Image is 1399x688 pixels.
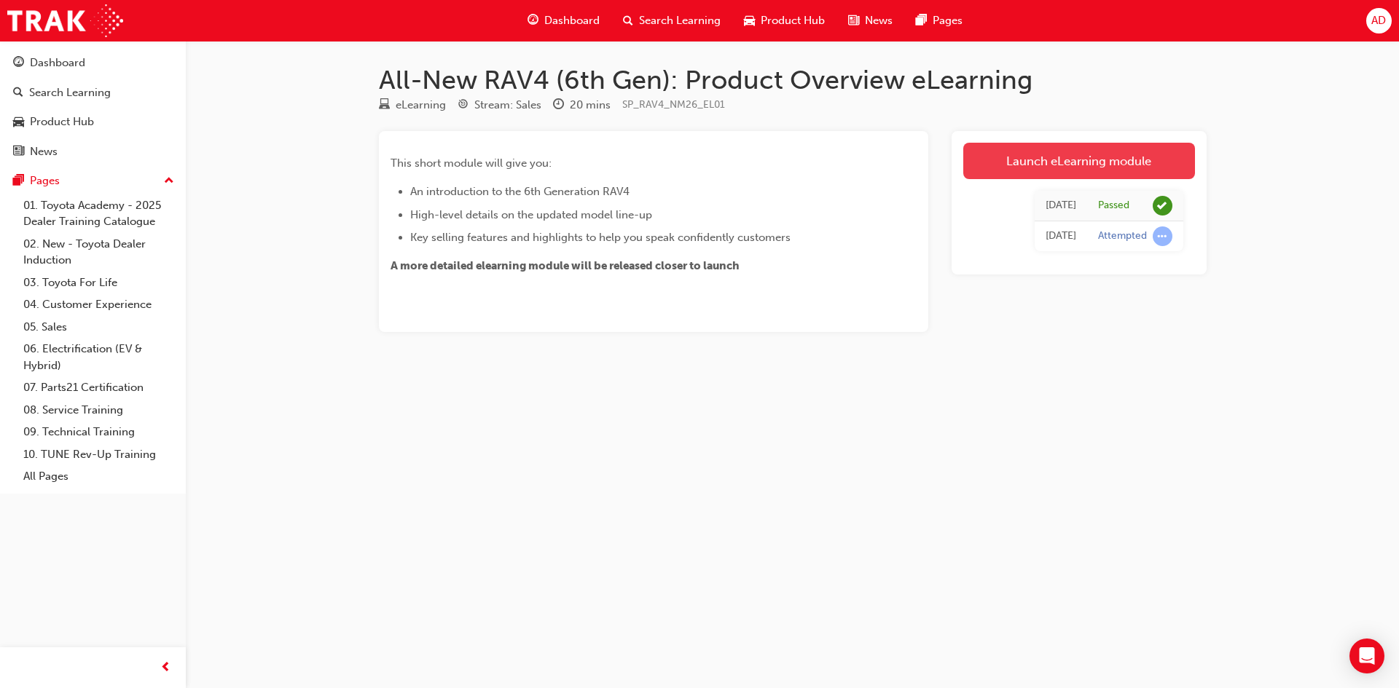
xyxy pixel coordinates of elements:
[6,167,180,194] button: Pages
[516,6,611,36] a: guage-iconDashboard
[916,12,927,30] span: pages-icon
[17,293,180,316] a: 04. Customer Experience
[410,185,630,198] span: An introduction to the 6th Generation RAV4
[1153,226,1172,246] span: learningRecordVerb_ATTEMPT-icon
[379,64,1207,96] h1: All-New RAV4 (6th Gen): Product Overview eLearning
[17,272,180,294] a: 03. Toyota For Life
[17,421,180,443] a: 09. Technical Training
[164,172,174,191] span: up-icon
[17,338,180,376] a: 06. Electrification (EV & Hybrid)
[1046,228,1076,245] div: Fri Sep 05 2025 12:45:42 GMT+1000 (Australian Eastern Standard Time)
[544,12,600,29] span: Dashboard
[933,12,963,29] span: Pages
[17,376,180,399] a: 07. Parts21 Certification
[1349,638,1384,673] div: Open Intercom Messenger
[6,138,180,165] a: News
[836,6,904,36] a: news-iconNews
[528,12,538,30] span: guage-icon
[30,173,60,189] div: Pages
[848,12,859,30] span: news-icon
[13,175,24,188] span: pages-icon
[17,316,180,339] a: 05. Sales
[744,12,755,30] span: car-icon
[379,96,446,114] div: Type
[458,99,469,112] span: target-icon
[17,443,180,466] a: 10. TUNE Rev-Up Training
[732,6,836,36] a: car-iconProduct Hub
[474,97,541,114] div: Stream: Sales
[410,208,652,221] span: High-level details on the updated model line-up
[553,96,611,114] div: Duration
[611,6,732,36] a: search-iconSearch Learning
[458,96,541,114] div: Stream
[963,143,1195,179] a: Launch eLearning module
[1046,197,1076,214] div: Fri Sep 05 2025 13:49:12 GMT+1000 (Australian Eastern Standard Time)
[17,194,180,233] a: 01. Toyota Academy - 2025 Dealer Training Catalogue
[570,97,611,114] div: 20 mins
[623,12,633,30] span: search-icon
[1098,229,1147,243] div: Attempted
[13,57,24,70] span: guage-icon
[6,50,180,76] a: Dashboard
[160,659,171,677] span: prev-icon
[904,6,974,36] a: pages-iconPages
[6,47,180,167] button: DashboardSearch LearningProduct HubNews
[7,4,123,37] img: Trak
[6,108,180,135] a: Product Hub
[761,12,825,29] span: Product Hub
[410,231,791,244] span: Key selling features and highlights to help you speak confidently customers
[622,98,725,111] span: Learning resource code
[30,143,58,160] div: News
[396,97,446,114] div: eLearning
[391,157,552,170] span: This short module will give you:
[17,399,180,422] a: 08. Service Training
[865,12,893,29] span: News
[6,79,180,106] a: Search Learning
[29,84,111,101] div: Search Learning
[639,12,721,29] span: Search Learning
[30,114,94,130] div: Product Hub
[1153,196,1172,216] span: learningRecordVerb_PASS-icon
[13,146,24,159] span: news-icon
[17,465,180,488] a: All Pages
[30,55,85,71] div: Dashboard
[13,87,23,100] span: search-icon
[1371,12,1386,29] span: AD
[379,99,390,112] span: learningResourceType_ELEARNING-icon
[17,233,180,272] a: 02. New - Toyota Dealer Induction
[1366,8,1392,33] button: AD
[391,259,740,272] span: A more detailed elearning module will be released closer to launch
[553,99,564,112] span: clock-icon
[13,116,24,129] span: car-icon
[1098,199,1129,213] div: Passed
